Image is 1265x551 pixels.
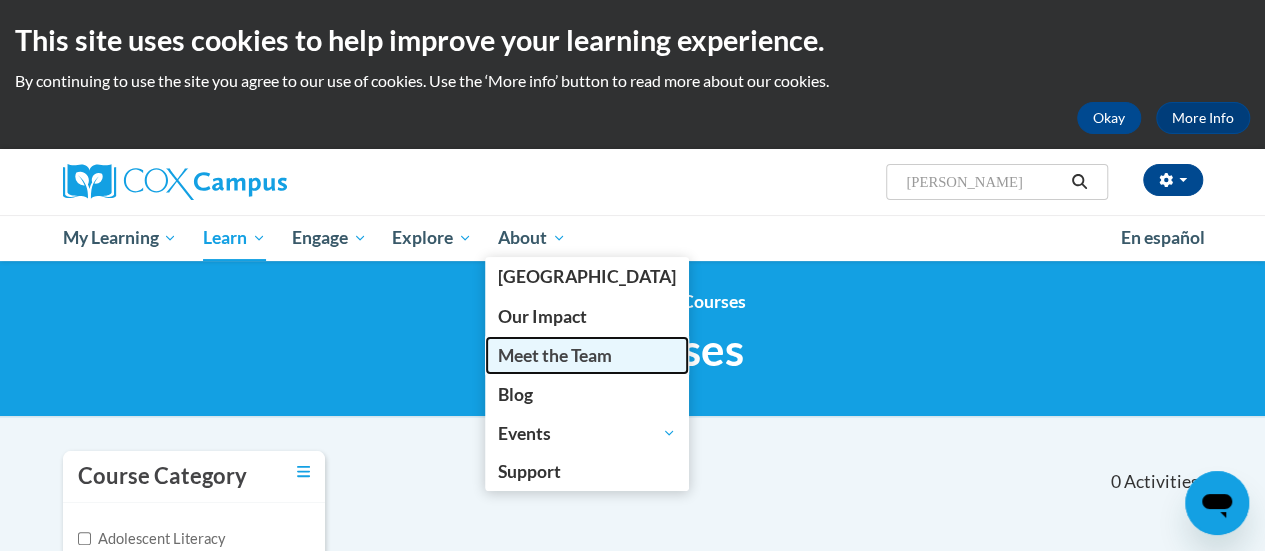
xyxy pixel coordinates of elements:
a: Explore [379,215,485,261]
h3: Course Category [78,461,247,492]
a: My Learning [50,215,191,261]
h2: This site uses cookies to help improve your learning experience. [15,20,1250,60]
input: Search Courses [904,170,1064,194]
span: Meet the Team [498,345,612,366]
button: Okay [1077,102,1141,134]
a: All Courses [657,291,746,312]
a: Learn [190,215,279,261]
div: Main menu [48,215,1218,261]
a: Toggle collapse [297,461,310,483]
span: En español [1121,227,1205,248]
a: Our Impact [485,297,689,336]
iframe: Button to launch messaging window [1185,471,1249,535]
a: Cox Campus [63,164,423,200]
span: Activities [1124,471,1199,493]
a: Blog [485,375,689,414]
span: [GEOGRAPHIC_DATA] [498,266,676,287]
a: Cox Campus [485,257,689,296]
span: 0 [1110,471,1120,493]
a: Events [485,414,689,452]
a: More Info [1156,102,1250,134]
input: Checkbox for Options [78,532,91,545]
span: Engage [292,226,367,250]
span: My Learning [62,226,177,250]
a: En español [1108,217,1218,259]
span: Our Impact [498,306,587,327]
label: Adolescent Literacy [78,528,226,550]
a: About [485,215,579,261]
span: Events [498,421,676,445]
span: About [498,226,566,250]
button: Account Settings [1143,164,1203,196]
p: By continuing to use the site you agree to our use of cookies. Use the ‘More info’ button to read... [15,70,1250,92]
span: Blog [498,384,533,405]
a: Meet the Team [485,336,689,375]
span: Learn [203,226,266,250]
span: Explore [392,226,472,250]
span: Support [498,461,561,482]
a: Support [485,452,689,491]
img: Cox Campus [63,164,287,200]
a: Engage [279,215,380,261]
button: Search [1064,170,1094,194]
